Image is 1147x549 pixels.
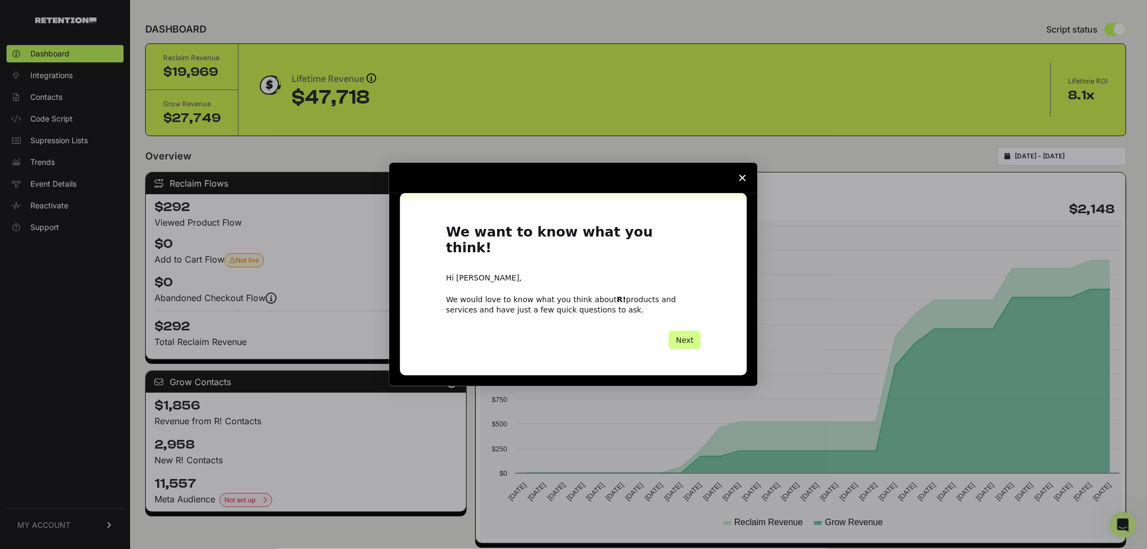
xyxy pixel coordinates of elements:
[446,273,701,284] div: Hi [PERSON_NAME],
[727,163,758,193] span: Close survey
[446,295,701,314] div: We would love to know what you think about products and services and have just a few quick questi...
[617,295,626,304] b: R!
[446,225,701,262] h1: We want to know what you think!
[669,331,701,349] button: Next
